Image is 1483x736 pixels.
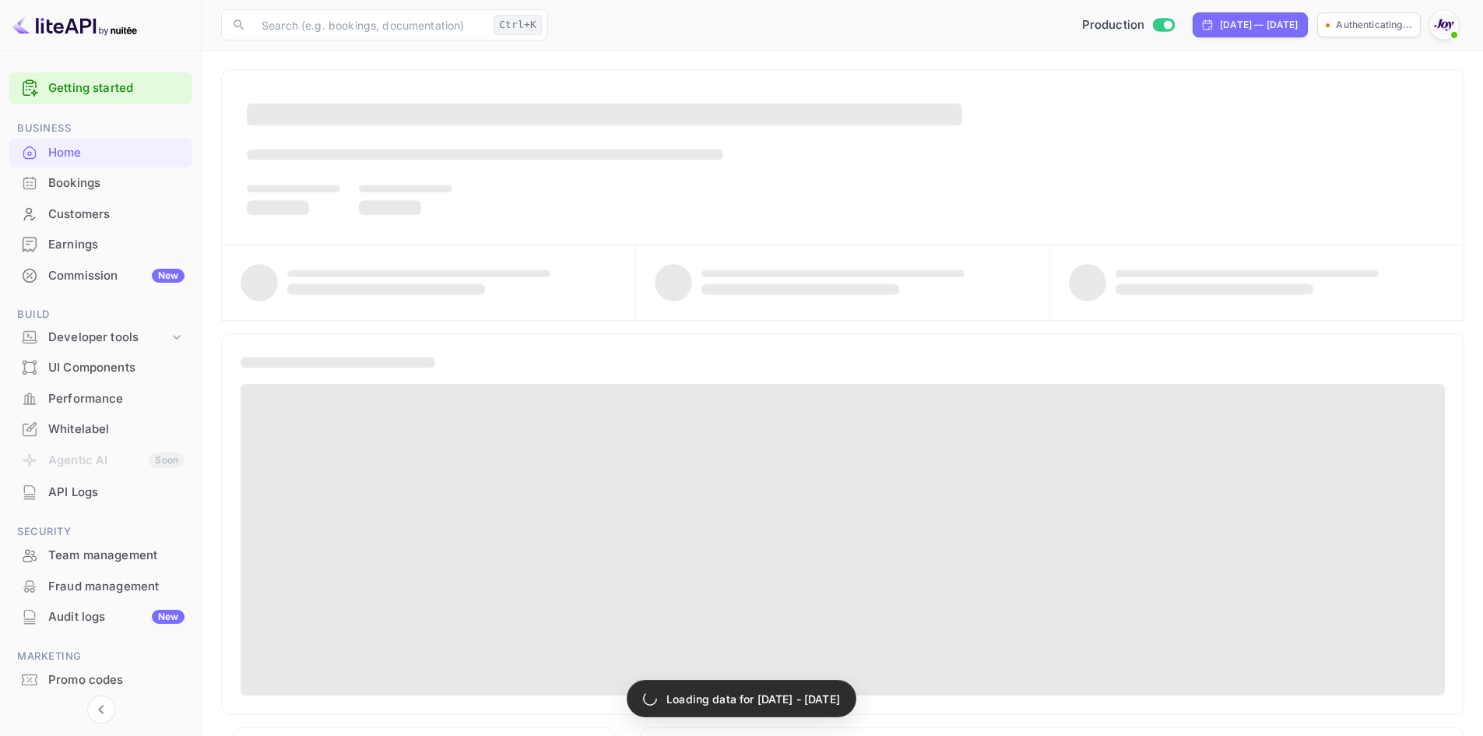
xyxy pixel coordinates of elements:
[87,696,115,724] button: Collapse navigation
[9,602,192,632] div: Audit logsNew
[152,610,184,624] div: New
[9,230,192,259] a: Earnings
[9,306,192,323] span: Build
[9,384,192,413] a: Performance
[48,144,184,162] div: Home
[9,168,192,199] div: Bookings
[9,353,192,383] div: UI Components
[9,602,192,631] a: Audit logsNew
[9,414,192,443] a: Whitelabel
[48,236,184,254] div: Earnings
[9,324,192,351] div: Developer tools
[1432,12,1457,37] img: With Joy
[9,384,192,414] div: Performance
[9,477,192,508] div: API Logs
[48,267,184,285] div: Commission
[9,414,192,445] div: Whitelabel
[9,168,192,197] a: Bookings
[48,359,184,377] div: UI Components
[48,671,184,689] div: Promo codes
[48,329,169,347] div: Developer tools
[48,79,184,97] a: Getting started
[48,578,184,596] div: Fraud management
[48,484,184,502] div: API Logs
[9,523,192,541] span: Security
[9,120,192,137] span: Business
[9,665,192,696] div: Promo codes
[48,390,184,408] div: Performance
[9,477,192,506] a: API Logs
[9,572,192,602] div: Fraud management
[9,648,192,665] span: Marketing
[9,199,192,228] a: Customers
[9,541,192,569] a: Team management
[48,608,184,626] div: Audit logs
[9,199,192,230] div: Customers
[9,230,192,260] div: Earnings
[48,421,184,438] div: Whitelabel
[48,547,184,565] div: Team management
[9,138,192,167] a: Home
[152,269,184,283] div: New
[9,665,192,694] a: Promo codes
[1082,16,1145,34] span: Production
[9,353,192,382] a: UI Components
[12,12,137,37] img: LiteAPI logo
[1336,18,1412,32] p: Authenticating...
[9,72,192,104] div: Getting started
[1220,18,1298,32] div: [DATE] — [DATE]
[666,691,840,707] p: Loading data for [DATE] - [DATE]
[9,138,192,168] div: Home
[9,261,192,291] div: CommissionNew
[9,541,192,571] div: Team management
[1076,16,1181,34] div: Switch to Sandbox mode
[494,15,542,35] div: Ctrl+K
[252,9,487,40] input: Search (e.g. bookings, documentation)
[48,206,184,224] div: Customers
[48,174,184,192] div: Bookings
[9,261,192,290] a: CommissionNew
[9,572,192,600] a: Fraud management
